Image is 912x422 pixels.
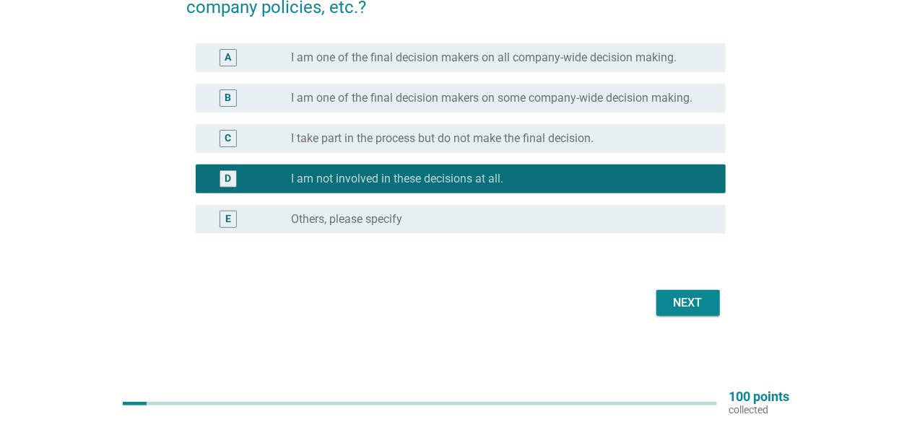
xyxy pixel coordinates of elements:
div: E [225,212,231,227]
label: Others, please specify [292,212,403,227]
p: 100 points [729,390,789,403]
div: B [225,91,231,106]
label: I am one of the final decision makers on all company-wide decision making. [292,50,677,65]
button: Next [656,290,720,316]
div: Next [668,294,708,312]
label: I am one of the final decision makers on some company-wide decision making. [292,91,693,105]
label: I am not involved in these decisions at all. [292,172,504,186]
p: collected [729,403,789,416]
div: C [225,131,231,146]
label: I take part in the process but do not make the final decision. [292,131,594,146]
div: A [225,50,231,66]
div: D [225,172,231,187]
